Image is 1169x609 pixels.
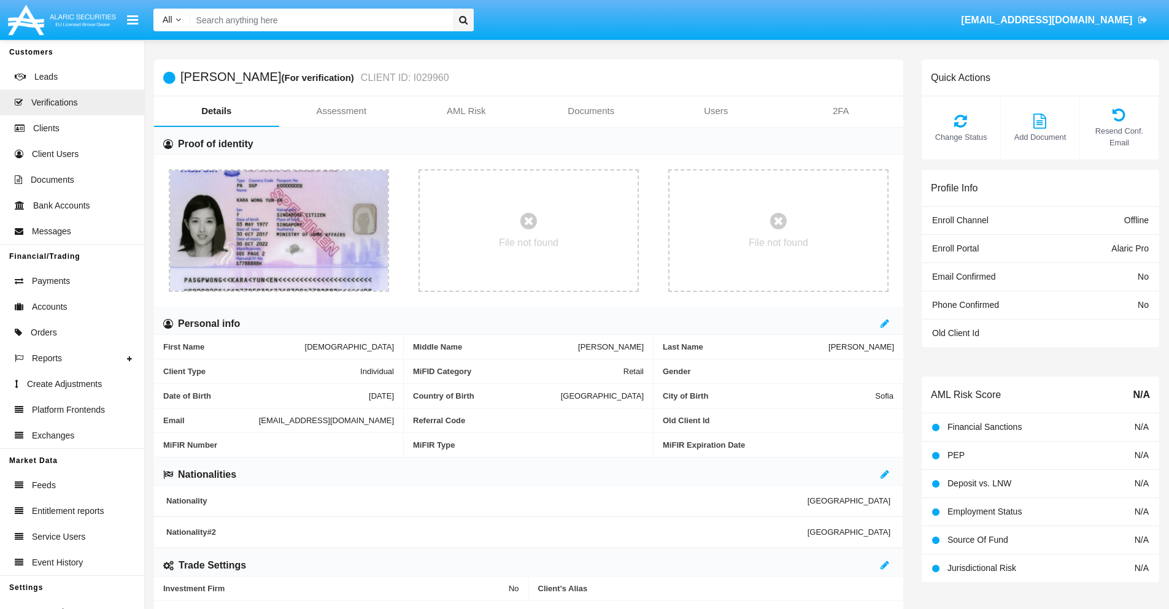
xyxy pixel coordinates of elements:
span: MiFIR Type [413,440,644,450]
input: Search [190,9,449,31]
span: [GEOGRAPHIC_DATA] [808,527,890,537]
span: N/A [1135,507,1149,516]
span: Reports [32,352,62,365]
h6: AML Risk Score [931,389,1001,400]
span: Entitlement reports [32,505,104,518]
span: Investment Firm [163,584,509,593]
span: Accounts [32,301,68,313]
span: First Name [163,342,305,351]
span: Old Client Id [663,416,893,425]
a: Users [654,96,779,126]
span: Middle Name [413,342,578,351]
span: Feeds [32,479,56,492]
span: Financial Sanctions [947,422,1022,432]
h6: Trade Settings [179,559,246,572]
span: Retail [623,367,644,376]
span: Last Name [663,342,828,351]
span: [GEOGRAPHIC_DATA] [561,391,644,400]
span: Verifications [31,96,77,109]
span: Sofia [875,391,893,400]
span: Client’s Alias [538,584,895,593]
span: Country of Birth [413,391,561,400]
span: City of Birth [663,391,875,400]
a: [EMAIL_ADDRESS][DOMAIN_NAME] [955,3,1154,37]
span: Add Document [1007,131,1073,143]
span: No [1138,272,1149,282]
span: N/A [1135,535,1149,545]
span: N/A [1133,388,1150,402]
span: Event History [32,556,83,569]
span: Referral Code [413,416,644,425]
span: Create Adjustments [27,378,102,391]
small: CLIENT ID: I029960 [358,73,449,83]
span: PEP [947,450,965,460]
span: Source Of Fund [947,535,1008,545]
span: MiFIR Expiration Date [663,440,894,450]
span: Client Users [32,148,79,161]
span: N/A [1135,563,1149,573]
h6: Profile Info [931,182,978,194]
span: Date of Birth [163,391,369,400]
span: Gender [663,367,894,376]
span: N/A [1135,422,1149,432]
a: All [153,13,190,26]
span: Jurisdictional Risk [947,563,1016,573]
span: No [509,584,519,593]
a: AML Risk [404,96,529,126]
span: [DEMOGRAPHIC_DATA] [305,342,394,351]
span: Leads [34,71,58,83]
span: MiFID Category [413,367,623,376]
span: Resend Conf. Email [1086,125,1152,148]
h6: Proof of identity [178,137,253,151]
span: [EMAIL_ADDRESS][DOMAIN_NAME] [259,416,394,425]
span: [DATE] [369,391,394,400]
span: Bank Accounts [33,199,90,212]
div: (For verification) [281,71,357,85]
h6: Quick Actions [931,72,990,83]
span: Orders [31,326,57,339]
span: Offline [1124,215,1149,225]
span: Individual [360,367,394,376]
span: [GEOGRAPHIC_DATA] [808,496,890,505]
span: Email [163,416,259,425]
span: All [163,15,172,25]
span: Enroll Channel [932,215,989,225]
span: Employment Status [947,507,1022,516]
span: Documents [31,174,74,186]
span: [PERSON_NAME] [578,342,644,351]
span: Change Status [928,131,994,143]
span: Payments [32,275,70,288]
a: Documents [529,96,654,126]
h5: [PERSON_NAME] [180,71,449,85]
span: Email Confirmed [932,272,995,282]
span: Alaric Pro [1111,243,1149,253]
span: Phone Confirmed [932,300,999,310]
span: Nationality #2 [166,527,808,537]
img: Logo image [6,2,118,38]
span: Enroll Portal [932,243,979,253]
a: Details [154,96,279,126]
span: [EMAIL_ADDRESS][DOMAIN_NAME] [961,15,1132,25]
h6: Personal info [178,317,240,331]
span: N/A [1135,450,1149,460]
a: 2FA [779,96,904,126]
span: Old Client Id [932,328,979,338]
span: [PERSON_NAME] [828,342,894,351]
span: Deposit vs. LNW [947,478,1011,488]
span: Service Users [32,530,85,543]
span: Clients [33,122,60,135]
span: N/A [1135,478,1149,488]
span: Nationality [166,496,808,505]
span: No [1138,300,1149,310]
span: Messages [32,225,71,238]
span: Exchanges [32,429,74,442]
span: Client Type [163,367,360,376]
a: Assessment [279,96,404,126]
span: Platform Frontends [32,404,105,416]
span: MiFIR Number [163,440,394,450]
h6: Nationalities [178,468,236,481]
